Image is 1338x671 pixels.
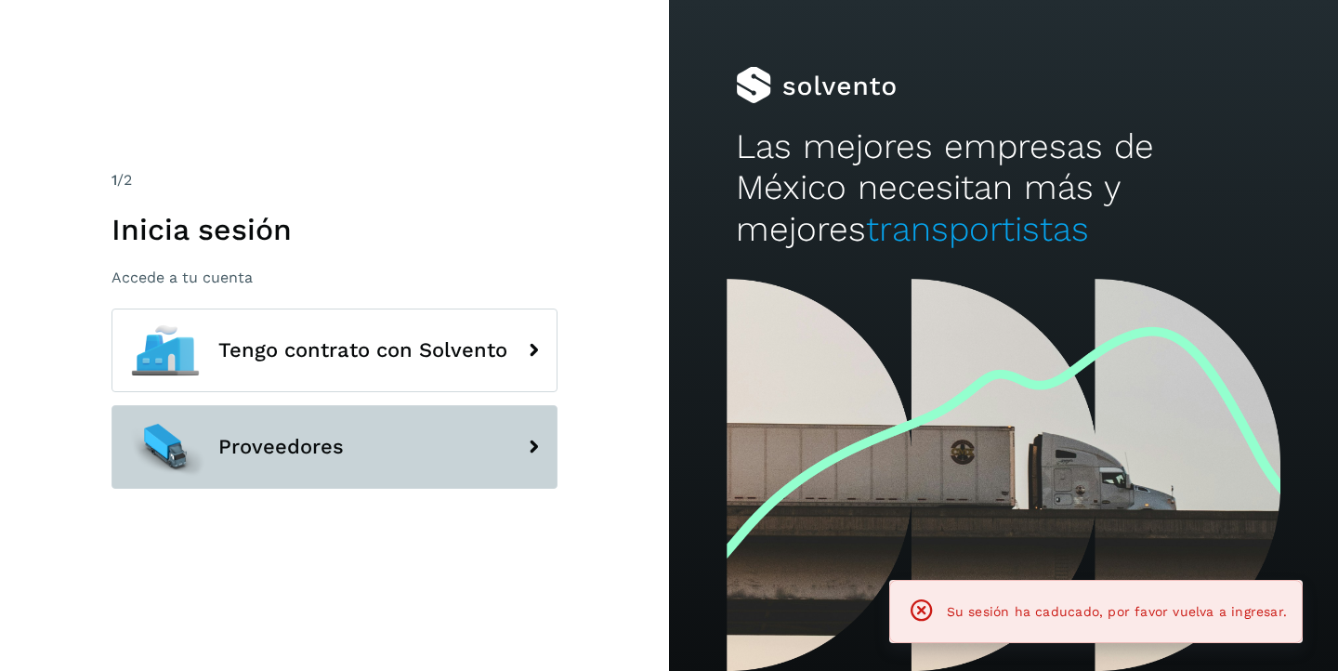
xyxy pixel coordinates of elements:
[111,269,557,286] p: Accede a tu cuenta
[111,405,557,489] button: Proveedores
[736,126,1271,250] h2: Las mejores empresas de México necesitan más y mejores
[866,209,1089,249] span: transportistas
[111,171,117,189] span: 1
[218,339,507,362] span: Tengo contrato con Solvento
[218,436,344,458] span: Proveedores
[111,212,557,247] h1: Inicia sesión
[111,169,557,191] div: /2
[947,604,1287,619] span: Su sesión ha caducado, por favor vuelva a ingresar.
[111,309,557,392] button: Tengo contrato con Solvento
